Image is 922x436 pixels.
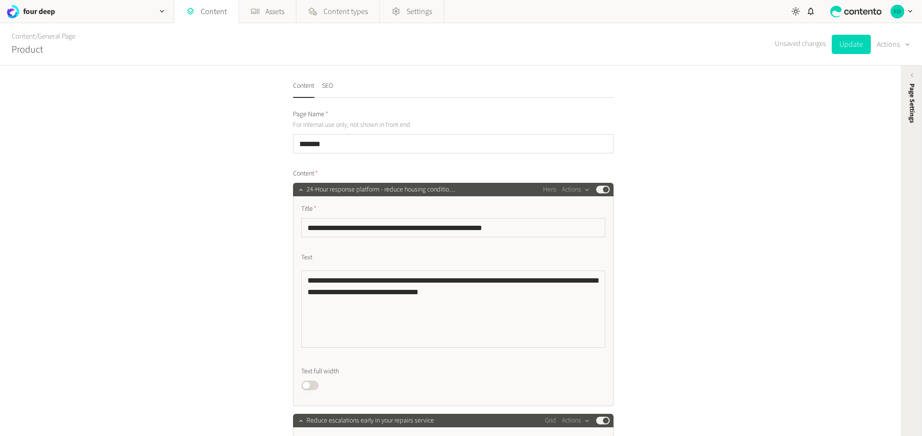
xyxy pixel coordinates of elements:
span: Title [301,204,317,214]
span: Settings [406,6,432,17]
button: Actions [562,415,590,426]
span: Reduce escalations early in your repairs service [307,416,434,426]
a: Content [12,31,35,41]
span: Grid [545,416,556,426]
span: Page Settings [907,83,917,123]
button: Content [293,81,314,98]
h2: four deep [23,6,55,17]
button: Actions [877,35,910,54]
span: Text full width [301,367,339,377]
span: 24-Hour response platform - reduce housing condition claims. [307,185,458,195]
button: Actions [562,184,590,195]
span: Content [293,169,318,179]
h2: Product [12,42,43,57]
span: Text [301,253,312,263]
span: Unsaved changes [775,39,826,50]
img: four deep [6,5,19,18]
button: Update [832,35,871,54]
span: Hero [543,185,556,195]
a: General Page [38,31,75,41]
button: SEO [322,81,333,98]
p: For internal use only, not shown in front end [293,120,513,130]
span: Content types [323,6,368,17]
span: / [35,31,38,41]
span: Page Name [293,109,328,120]
img: four deep [891,5,904,18]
